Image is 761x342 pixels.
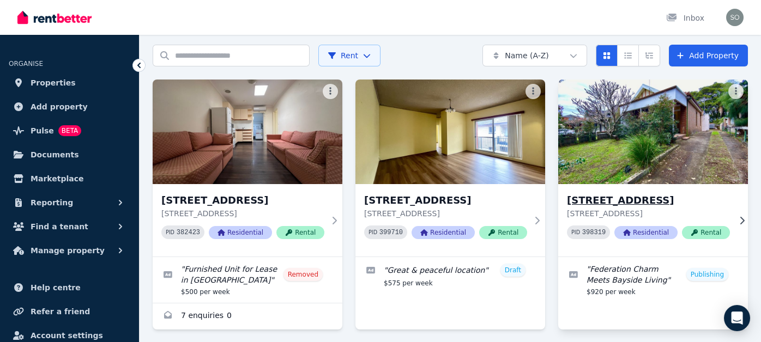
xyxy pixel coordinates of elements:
[666,13,704,23] div: Inbox
[31,76,76,89] span: Properties
[9,120,130,142] a: PulseBETA
[153,80,342,256] a: 6/657 Forest Rd Service Rd, Bexley[STREET_ADDRESS][STREET_ADDRESS]PID 382423ResidentialRental
[209,226,272,239] span: Residential
[726,9,744,26] img: soynorma@hotmail.com
[17,9,92,26] img: RentBetter
[558,257,748,303] a: Edit listing: Federation Charm Meets Bayside Living
[31,196,73,209] span: Reporting
[161,193,324,208] h3: [STREET_ADDRESS]
[617,45,639,66] button: Compact list view
[276,226,324,239] span: Rental
[9,192,130,213] button: Reporting
[31,305,90,318] span: Refer a friend
[355,80,545,256] a: 10/28 Guinea St, Kogarah[STREET_ADDRESS][STREET_ADDRESS]PID 399710ResidentialRental
[153,80,342,184] img: 6/657 Forest Rd Service Rd, Bexley
[318,45,380,66] button: Rent
[9,96,130,118] a: Add property
[505,50,549,61] span: Name (A-Z)
[355,257,545,294] a: Edit listing: Great & peaceful location
[31,281,81,294] span: Help centre
[153,303,342,329] a: Enquiries for 6/657 Forest Rd Service Rd, Bexley
[596,45,660,66] div: View options
[9,168,130,190] a: Marketplace
[724,305,750,331] div: Open Intercom Messenger
[9,301,130,322] a: Refer a friend
[571,229,580,235] small: PID
[728,84,744,99] button: More options
[9,240,130,261] button: Manage property
[166,229,174,235] small: PID
[9,60,43,68] span: ORGANISE
[479,226,527,239] span: Rental
[31,172,83,185] span: Marketplace
[31,100,88,113] span: Add property
[379,229,403,236] code: 399710
[9,72,130,94] a: Properties
[412,226,475,239] span: Residential
[31,220,88,233] span: Find a tenant
[9,277,130,298] a: Help centre
[31,244,105,257] span: Manage property
[328,50,358,61] span: Rent
[161,208,324,219] p: [STREET_ADDRESS]
[9,216,130,237] button: Find a tenant
[364,193,527,208] h3: [STREET_ADDRESS]
[553,77,752,187] img: 15 Brighton Ave, Brighton-Le-Sands
[364,208,527,219] p: [STREET_ADDRESS]
[526,84,541,99] button: More options
[355,80,545,184] img: 10/28 Guinea St, Kogarah
[614,226,678,239] span: Residential
[177,229,200,236] code: 382423
[9,144,130,166] a: Documents
[31,124,54,137] span: Pulse
[482,45,587,66] button: Name (A-Z)
[582,229,606,236] code: 398319
[31,148,79,161] span: Documents
[567,208,730,219] p: [STREET_ADDRESS]
[153,257,342,303] a: Edit listing: Furnished Unit for Lease in Bexley
[638,45,660,66] button: Expanded list view
[558,80,748,256] a: 15 Brighton Ave, Brighton-Le-Sands[STREET_ADDRESS][STREET_ADDRESS]PID 398319ResidentialRental
[323,84,338,99] button: More options
[58,125,81,136] span: BETA
[596,45,618,66] button: Card view
[369,229,377,235] small: PID
[567,193,730,208] h3: [STREET_ADDRESS]
[669,45,748,66] a: Add Property
[682,226,730,239] span: Rental
[31,329,103,342] span: Account settings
